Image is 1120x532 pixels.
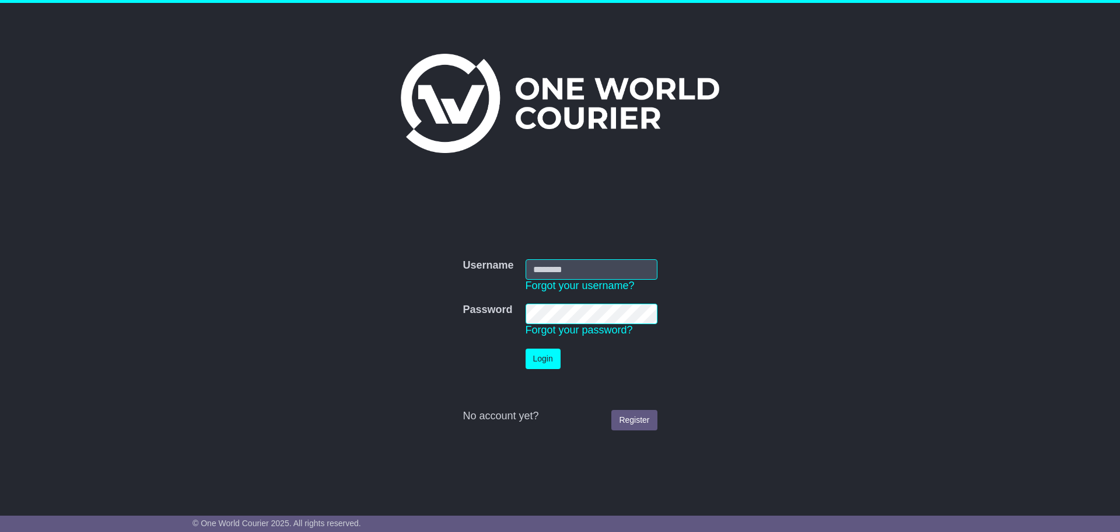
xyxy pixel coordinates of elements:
button: Login [526,349,561,369]
span: © One World Courier 2025. All rights reserved. [192,519,361,528]
a: Register [611,410,657,430]
a: Forgot your password? [526,324,633,336]
label: Username [463,259,513,272]
div: No account yet? [463,410,657,423]
label: Password [463,304,512,317]
a: Forgot your username? [526,280,635,291]
img: One World [401,54,719,153]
